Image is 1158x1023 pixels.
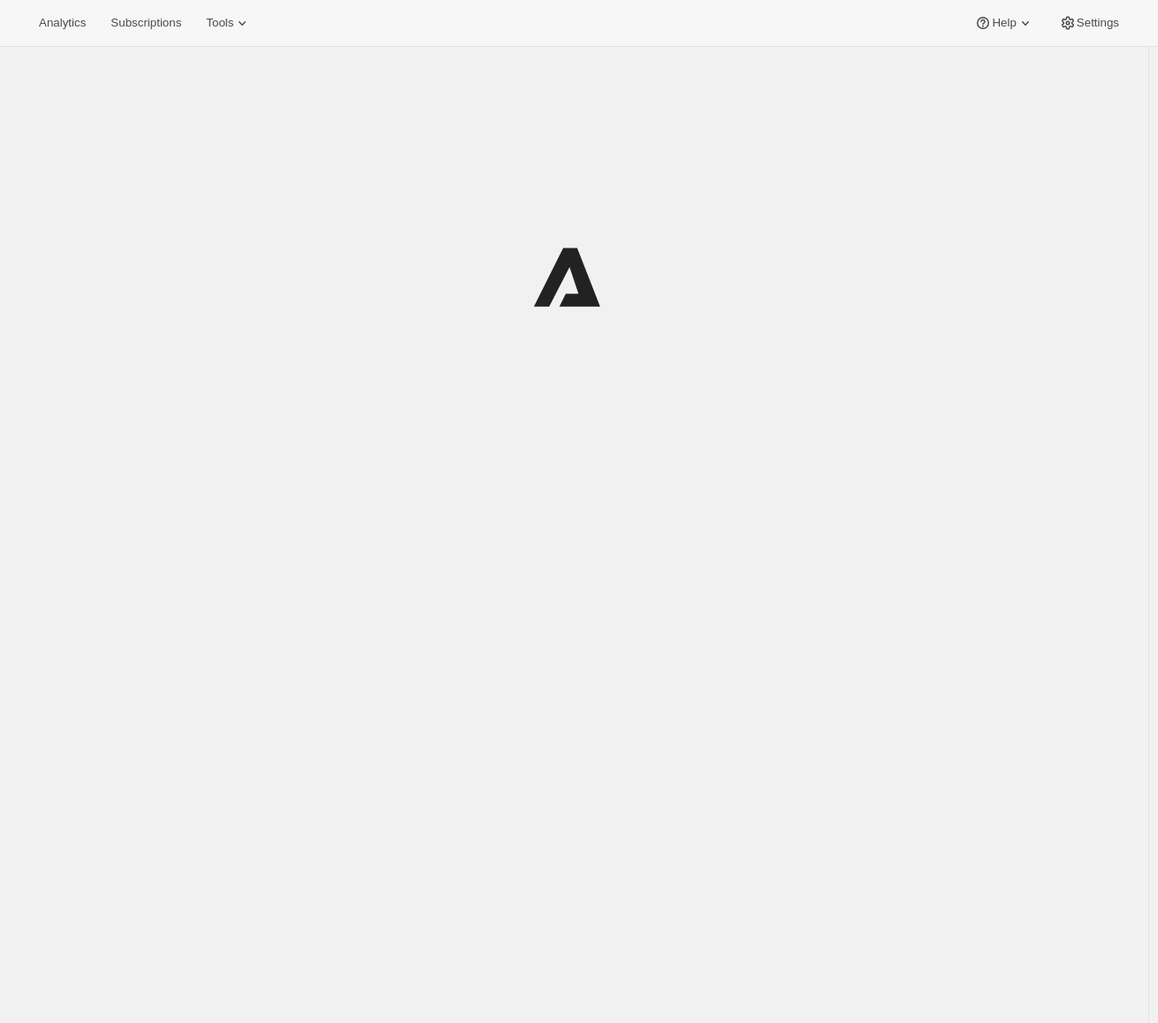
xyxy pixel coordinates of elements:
button: Analytics [28,11,96,35]
span: Help [992,16,1016,30]
button: Subscriptions [100,11,192,35]
button: Tools [195,11,262,35]
span: Subscriptions [110,16,181,30]
span: Analytics [39,16,86,30]
button: Help [964,11,1044,35]
button: Settings [1048,11,1130,35]
span: Settings [1077,16,1119,30]
span: Tools [206,16,233,30]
